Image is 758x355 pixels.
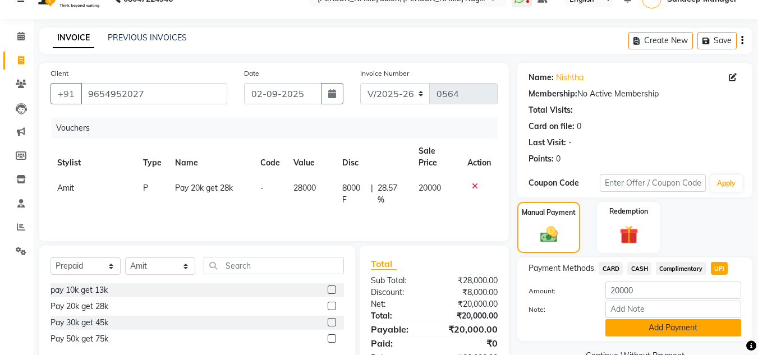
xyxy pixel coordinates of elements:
button: +91 [50,83,82,104]
span: Pay 20k get 28k [175,183,233,193]
div: Vouchers [52,118,506,139]
div: Total: [362,310,434,322]
th: Name [168,139,254,176]
span: 28.57 % [378,182,405,206]
div: Coupon Code [529,177,599,189]
div: Payable: [362,322,434,336]
div: Total Visits: [529,104,573,116]
input: Add Note [605,301,741,318]
a: INVOICE [53,28,94,48]
label: Client [50,68,68,79]
td: P [136,176,168,213]
button: Save [697,32,737,49]
span: Payment Methods [529,262,594,274]
div: Pay 30k get 45k [50,317,108,329]
span: 20000 [419,183,441,193]
label: Redemption [609,206,648,216]
input: Amount [605,282,741,299]
th: Sale Price [412,139,461,176]
div: ₹8,000.00 [434,287,506,298]
span: | [371,182,373,206]
span: 28000 [293,183,316,193]
div: Net: [362,298,434,310]
div: 0 [556,153,561,165]
th: Disc [336,139,412,176]
span: - [260,183,264,193]
label: Invoice Number [360,68,409,79]
label: Amount: [520,286,596,296]
th: Action [461,139,498,176]
span: UPI [711,262,728,275]
input: Search by Name/Mobile/Email/Code [81,83,227,104]
span: 8000 F [342,182,366,206]
th: Code [254,139,287,176]
th: Value [287,139,336,176]
div: Last Visit: [529,137,566,149]
input: Enter Offer / Coupon Code [600,174,706,192]
img: _gift.svg [614,223,644,246]
div: ₹20,000.00 [434,298,506,310]
span: CASH [627,262,651,275]
input: Search [204,257,344,274]
span: Total [371,258,397,270]
div: Membership: [529,88,577,100]
div: 0 [577,121,581,132]
div: ₹20,000.00 [434,310,506,322]
div: - [568,137,572,149]
div: ₹20,000.00 [434,322,506,336]
div: Pay 50k get 75k [50,333,108,345]
div: Sub Total: [362,275,434,287]
button: Create New [628,32,693,49]
div: pay 10k get 13k [50,284,108,296]
div: Points: [529,153,554,165]
th: Type [136,139,168,176]
span: Complimentary [656,262,706,275]
button: Apply [710,175,742,192]
div: ₹0 [434,336,506,350]
label: Note: [520,305,596,315]
div: No Active Membership [529,88,741,100]
div: Paid: [362,336,434,350]
a: PREVIOUS INVOICES [108,33,187,43]
div: Name: [529,72,554,84]
div: ₹28,000.00 [434,275,506,287]
span: Amit [57,183,74,193]
th: Stylist [50,139,136,176]
label: Date [244,68,259,79]
div: Pay 20k get 28k [50,301,108,312]
label: Manual Payment [522,208,576,218]
button: Add Payment [605,319,741,336]
a: Nishtha [556,72,584,84]
div: Discount: [362,287,434,298]
div: Card on file: [529,121,575,132]
span: CARD [599,262,623,275]
img: _cash.svg [535,224,563,245]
